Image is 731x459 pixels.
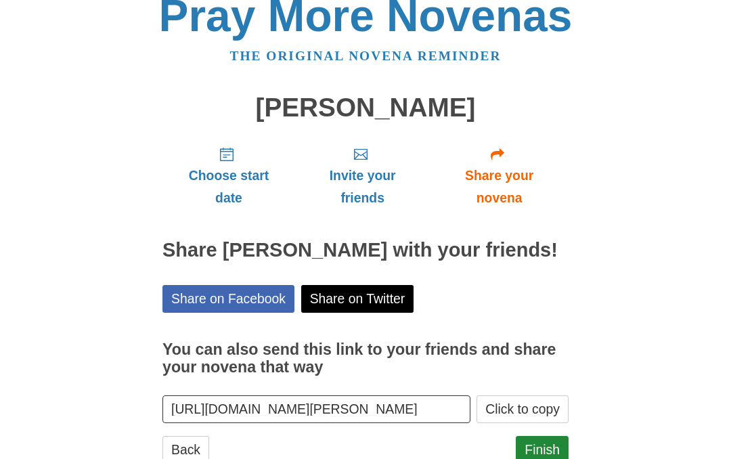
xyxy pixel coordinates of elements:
span: Invite your friends [309,165,416,210]
button: Click to copy [477,396,569,424]
a: Share on Twitter [301,286,414,313]
h3: You can also send this link to your friends and share your novena that way [162,342,569,376]
a: Invite your friends [295,136,430,217]
h1: [PERSON_NAME] [162,94,569,123]
a: Share your novena [430,136,569,217]
a: Choose start date [162,136,295,217]
h2: Share [PERSON_NAME] with your friends! [162,240,569,262]
a: The original novena reminder [230,49,502,64]
span: Choose start date [176,165,282,210]
span: Share your novena [443,165,555,210]
a: Share on Facebook [162,286,294,313]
